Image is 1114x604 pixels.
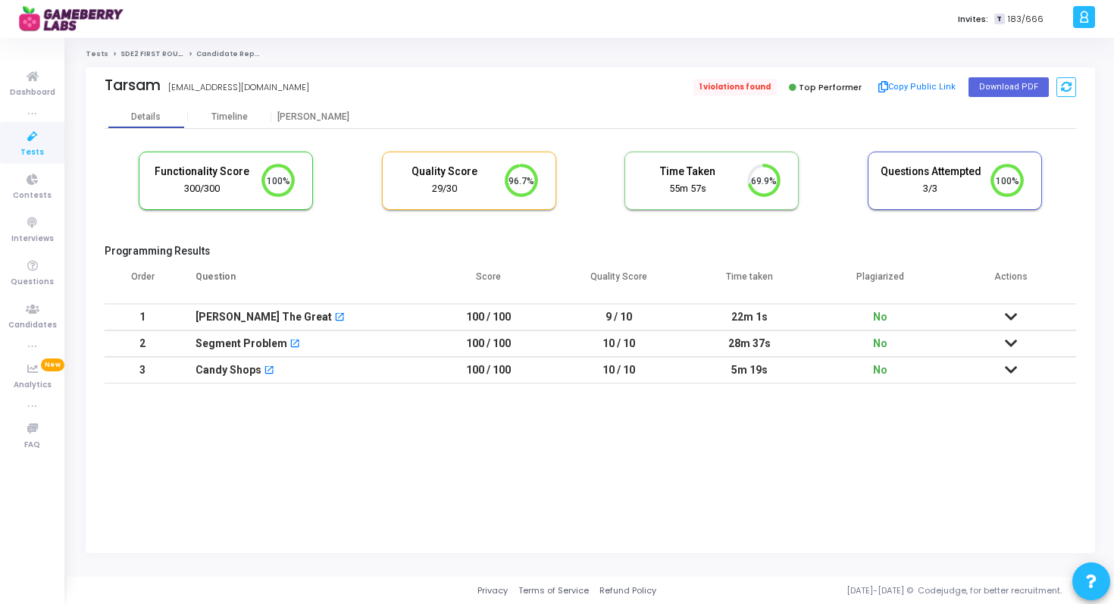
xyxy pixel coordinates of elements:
th: Score [424,261,554,304]
div: Details [131,111,161,123]
td: 3 [105,357,180,383]
a: Privacy [477,584,508,597]
td: 2 [105,330,180,357]
div: Candy Shops [196,358,261,383]
mat-icon: open_in_new [289,340,300,350]
span: Tests [20,146,44,159]
td: 10 / 10 [554,330,684,357]
h5: Questions Attempted [880,165,981,178]
th: Actions [946,261,1076,304]
span: Analytics [14,379,52,392]
td: 22m 1s [684,304,815,330]
a: Tests [86,49,108,58]
div: Segment Problem [196,331,287,356]
button: Copy Public Link [874,76,961,99]
a: Terms of Service [518,584,589,597]
td: 100 / 100 [424,357,554,383]
th: Quality Score [554,261,684,304]
th: Time taken [684,261,815,304]
div: Timeline [211,111,248,123]
div: [EMAIL_ADDRESS][DOMAIN_NAME] [168,81,309,94]
span: Dashboard [10,86,55,99]
h5: Time Taken [637,165,738,178]
img: logo [19,4,133,34]
span: Contests [13,189,52,202]
mat-icon: open_in_new [264,366,274,377]
span: Questions [11,276,54,289]
a: Refund Policy [599,584,656,597]
button: Download PDF [968,77,1049,97]
nav: breadcrumb [86,49,1095,59]
span: Top Performer [799,81,862,93]
td: 28m 37s [684,330,815,357]
a: SDE2 FIRST ROUND Aug/Sep [120,49,223,58]
div: Tarsam [105,77,161,94]
div: 29/30 [394,182,496,196]
div: [DATE]-[DATE] © Codejudge, for better recruitment. [656,584,1095,597]
span: Interviews [11,233,54,246]
span: No [873,364,887,376]
div: 55m 57s [637,182,738,196]
td: 10 / 10 [554,357,684,383]
span: No [873,337,887,349]
td: 100 / 100 [424,330,554,357]
span: 183/666 [1008,13,1044,26]
span: FAQ [24,439,40,452]
td: 1 [105,304,180,330]
div: 300/300 [151,182,252,196]
span: No [873,311,887,323]
div: [PERSON_NAME] [271,111,355,123]
span: Candidate Report [196,49,266,58]
h5: Programming Results [105,245,1076,258]
td: 5m 19s [684,357,815,383]
h5: Functionality Score [151,165,252,178]
td: 100 / 100 [424,304,554,330]
th: Plagiarized [815,261,945,304]
th: Order [105,261,180,304]
div: 3/3 [880,182,981,196]
h5: Quality Score [394,165,496,178]
span: 1 violations found [693,79,777,95]
span: T [994,14,1004,25]
mat-icon: open_in_new [334,313,345,324]
label: Invites: [958,13,988,26]
td: 9 / 10 [554,304,684,330]
div: [PERSON_NAME] The Great [196,305,332,330]
span: Candidates [8,319,57,332]
th: Question [180,261,424,304]
span: New [41,358,64,371]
